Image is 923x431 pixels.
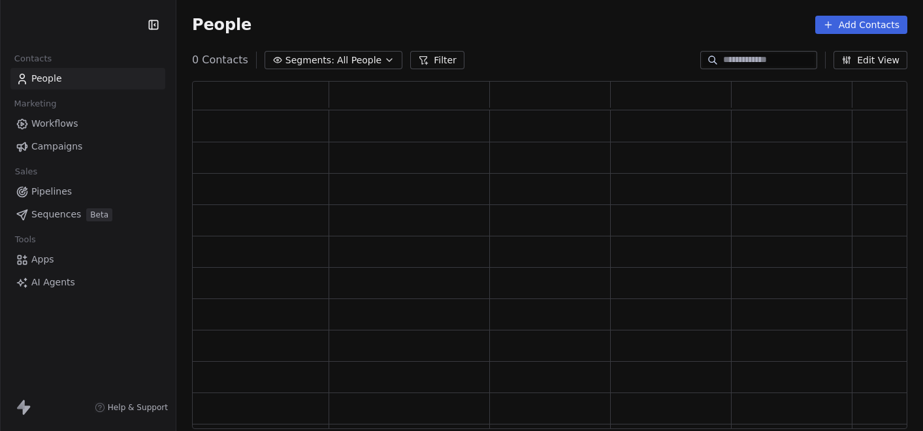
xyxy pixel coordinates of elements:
[10,113,165,135] a: Workflows
[10,249,165,270] a: Apps
[10,204,165,225] a: SequencesBeta
[337,54,381,67] span: All People
[8,49,57,69] span: Contacts
[9,230,41,249] span: Tools
[410,51,464,69] button: Filter
[192,52,248,68] span: 0 Contacts
[31,72,62,86] span: People
[10,68,165,89] a: People
[10,181,165,202] a: Pipelines
[10,272,165,293] a: AI Agents
[31,208,81,221] span: Sequences
[95,402,168,413] a: Help & Support
[108,402,168,413] span: Help & Support
[192,15,251,35] span: People
[285,54,334,67] span: Segments:
[31,276,75,289] span: AI Agents
[31,117,78,131] span: Workflows
[31,253,54,266] span: Apps
[10,136,165,157] a: Campaigns
[9,162,43,182] span: Sales
[86,208,112,221] span: Beta
[31,140,82,153] span: Campaigns
[31,185,72,199] span: Pipelines
[8,94,62,114] span: Marketing
[834,51,907,69] button: Edit View
[815,16,907,34] button: Add Contacts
